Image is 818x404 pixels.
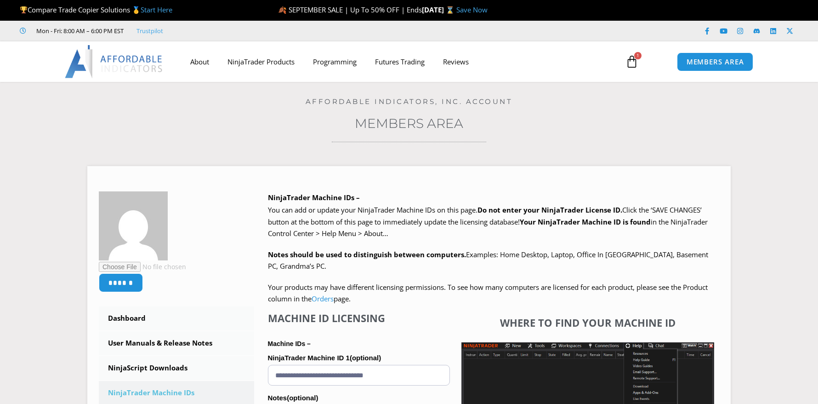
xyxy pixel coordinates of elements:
a: NinjaTrader Products [218,51,304,72]
a: User Manuals & Release Notes [99,331,254,355]
span: Your products may have different licensing permissions. To see how many computers are licensed fo... [268,283,708,304]
a: Save Now [456,5,488,14]
span: 🍂 SEPTEMBER SALE | Up To 50% OFF | Ends [278,5,422,14]
a: Start Here [141,5,172,14]
img: 🏆 [20,6,27,13]
strong: Machine IDs – [268,340,311,347]
h4: Where to find your Machine ID [461,317,714,329]
img: 2008be395ea0521b86f1f156b4e12efc33dc220f2dac0610f65c790bac2f017b [99,191,168,260]
a: Reviews [434,51,478,72]
a: MEMBERS AREA [677,52,754,71]
a: 1 [612,48,652,75]
h4: Machine ID Licensing [268,312,450,324]
a: Members Area [355,115,463,131]
span: (optional) [287,394,318,402]
span: Examples: Home Desktop, Laptop, Office In [GEOGRAPHIC_DATA], Basement PC, Grandma’s PC. [268,250,708,271]
strong: Notes should be used to distinguish between computers. [268,250,466,259]
span: Click the ‘SAVE CHANGES’ button at the bottom of this page to immediately update the licensing da... [268,205,708,238]
span: (optional) [350,354,381,362]
span: Mon - Fri: 8:00 AM – 6:00 PM EST [34,25,124,36]
a: NinjaScript Downloads [99,356,254,380]
span: MEMBERS AREA [687,58,744,65]
img: LogoAI | Affordable Indicators – NinjaTrader [65,45,164,78]
span: 1 [634,52,642,59]
a: Futures Trading [366,51,434,72]
a: Orders [312,294,334,303]
a: Dashboard [99,306,254,330]
a: About [181,51,218,72]
a: Trustpilot [136,25,163,36]
b: NinjaTrader Machine IDs – [268,193,360,202]
strong: [DATE] ⌛ [422,5,456,14]
span: Compare Trade Copier Solutions 🥇 [20,5,172,14]
strong: Your NinjaTrader Machine ID is found [520,217,651,226]
nav: Menu [181,51,615,72]
span: You can add or update your NinjaTrader Machine IDs on this page. [268,205,477,214]
label: NinjaTrader Machine ID 1 [268,351,450,365]
b: Do not enter your NinjaTrader License ID. [477,205,622,214]
a: Programming [304,51,366,72]
a: Affordable Indicators, Inc. Account [306,97,513,106]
